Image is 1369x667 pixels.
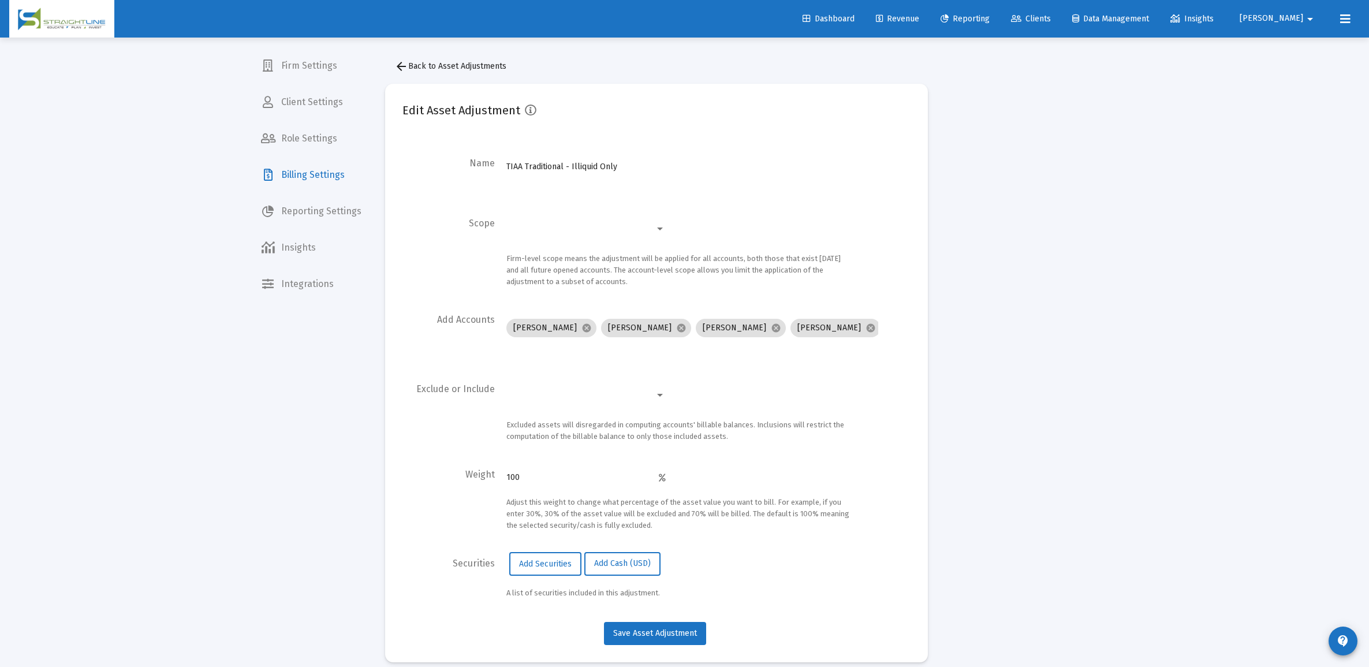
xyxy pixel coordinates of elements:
span: Insights [1170,14,1214,24]
mat-chip: [PERSON_NAME] [790,319,881,337]
button: Save Asset Adjustment [604,622,706,645]
label: Add Accounts [437,314,495,363]
label: Name [469,158,495,197]
label: Exclude or Include [416,383,495,448]
label: Securities [453,558,495,604]
input: 100.00 [506,473,659,482]
button: Add Cash (USD) [584,552,661,575]
mat-chip-list: Account Selection [506,316,876,340]
a: Role Settings [252,125,371,152]
span: Data Management [1072,14,1149,24]
mat-icon: cancel [771,323,781,333]
span: Save Asset Adjustment [613,628,697,638]
span: Add Securities [519,559,572,569]
button: Add Securities [509,552,581,575]
a: Revenue [867,8,928,31]
mat-chip: [PERSON_NAME] [696,319,786,337]
span: Back to Asset Adjustments [394,61,506,71]
a: Firm Settings [252,52,371,80]
a: Integrations [252,270,371,298]
mat-icon: cancel [581,323,592,333]
span: [PERSON_NAME] [1240,14,1303,24]
button: [PERSON_NAME] [1226,7,1331,30]
img: Dashboard [18,8,106,31]
label: Scope [469,218,495,294]
a: Insights [1161,8,1223,31]
a: Client Settings [252,88,371,116]
div: Excluded assets will disregarded in computing accounts' billable balances. Inclusions will restri... [506,419,853,442]
div: Firm-level scope means the adjustment will be applied for all accounts, both those that exist [DA... [506,253,853,288]
mat-chip: [PERSON_NAME] [506,319,596,337]
a: Dashboard [793,8,864,31]
span: Clients [1011,14,1051,24]
a: Billing Settings [252,161,371,189]
mat-icon: cancel [676,323,687,333]
span: Add Cash (USD) [594,559,651,569]
div: A list of securities included in this adjustment. [506,587,853,599]
a: Reporting [931,8,999,31]
mat-icon: arrow_drop_down [1303,8,1317,31]
span: Reporting [941,14,990,24]
label: Weight [465,469,495,538]
a: Insights [252,234,371,262]
span: Revenue [876,14,919,24]
mat-icon: arrow_back [394,59,408,73]
span: Dashboard [803,14,855,24]
mat-chip: [PERSON_NAME] [601,319,691,337]
mat-icon: cancel [866,323,876,333]
a: Clients [1002,8,1060,31]
button: Back to Asset Adjustments [385,55,516,78]
h2: Edit Asset Adjustment [402,101,520,120]
a: Data Management [1063,8,1158,31]
mat-icon: contact_support [1336,634,1350,648]
div: Adjust this weight to change what percentage of the asset value you want to bill. For example, if... [506,497,853,531]
a: Reporting Settings [252,198,371,225]
input: e.g. Standard Fee [506,162,665,172]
